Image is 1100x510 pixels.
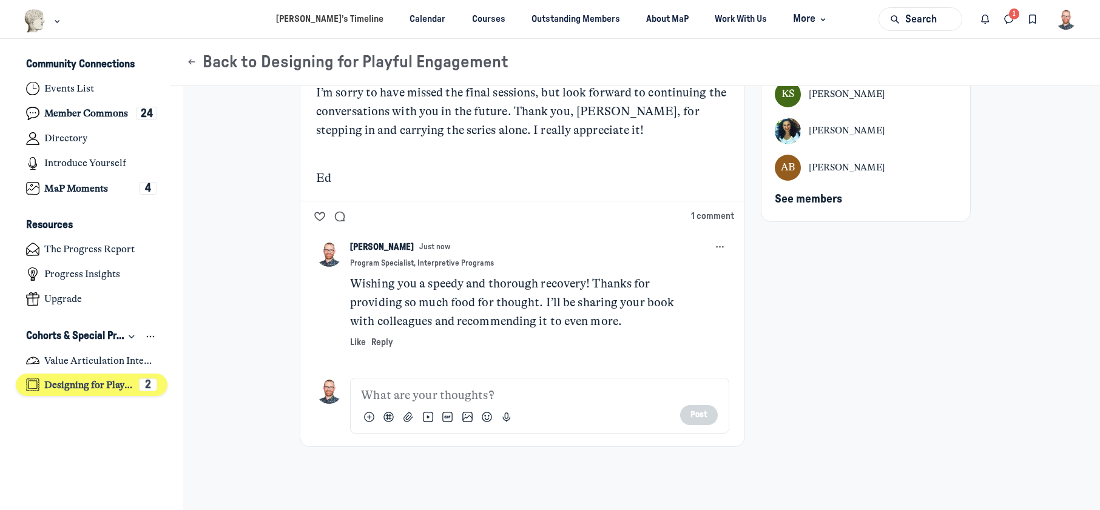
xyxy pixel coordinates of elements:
div: Collapse space [125,330,138,343]
button: Like the Back at it post [311,208,328,225]
button: ResourcesCollapse space [16,215,168,236]
button: Open slash commands menu [361,409,377,425]
h4: Events List [44,82,94,95]
h4: Value Articulation Intensive (Cultural Leadership Lab) [44,355,157,367]
button: See members [775,193,842,207]
a: Events List [16,78,168,100]
div: 2 [139,378,157,392]
span: Program Specialist, Interpretive Programs [350,258,494,269]
button: Notifications [974,7,997,31]
a: Just now [419,242,450,252]
span: Reply [371,338,393,347]
a: View user profile [350,241,414,254]
button: Attach video [420,409,436,425]
a: Outstanding Members [521,8,630,30]
button: Comment actions [710,238,729,257]
a: View user profile [316,241,342,267]
a: MaP Moments4 [16,177,168,200]
button: Direct messages [997,7,1021,31]
span: More [793,11,829,27]
button: Search [879,7,962,31]
button: Post [680,405,718,425]
a: Designing for Playful Engagement2 [16,374,168,396]
button: Attach files [400,409,416,425]
button: Comment on Back at it [331,208,348,225]
img: Museums as Progress logo [24,9,46,33]
button: Add emoji [479,409,495,425]
div: KS [775,81,801,107]
button: Record voice message [499,409,515,425]
button: User menu options [1056,8,1077,30]
button: Cohorts & Special ProjectsCollapse space [16,326,168,347]
button: Reply [371,334,393,351]
span: Like [350,338,366,347]
a: About MaP [636,8,700,30]
div: [PERSON_NAME] [809,161,885,175]
a: View Anne Baycroft profile [775,155,957,181]
button: Community ConnectionsCollapse space [16,55,168,75]
span: See members [775,193,842,205]
button: Museums as Progress logo [24,8,63,34]
a: View Kezia Simister profile [775,81,957,107]
h4: Directory [44,132,87,144]
h3: Cohorts & Special Projects [26,330,125,343]
p: Ed [316,169,729,188]
p: I’m sorry to have missed the final sessions, but look forward to continuing the conversations wit... [316,84,729,139]
div: 4 [139,182,157,195]
h4: The Progress Report [44,243,135,255]
button: Add GIF [440,409,456,425]
a: View Alexandra Pafilis profile [775,118,957,144]
a: The Progress Report [16,238,168,261]
h4: Introduce Yourself [44,157,126,169]
a: Upgrade [16,288,168,310]
a: Directory [16,127,168,150]
button: 1 comment [691,210,734,223]
a: Progress Insights [16,263,168,286]
h3: Community Connections [26,58,135,71]
div: [PERSON_NAME] [809,88,885,101]
button: Add image [459,409,475,425]
a: Introduce Yourself [16,152,168,175]
a: Value Articulation Intensive (Cultural Leadership Lab) [16,349,168,372]
button: Like [350,334,366,351]
button: Back to Designing for Playful Engagement [186,52,508,73]
h4: MaP Moments [44,183,108,195]
h4: Designing for Playful Engagement [44,379,133,391]
a: Work With Us [704,8,778,30]
button: View space group options [144,330,158,343]
button: More [783,8,834,30]
h4: Member Commons [44,107,128,119]
a: Member Commons24 [16,102,168,125]
h4: Upgrade [44,293,82,305]
a: [PERSON_NAME]’s Timeline [266,8,394,30]
a: Calendar [399,8,456,30]
a: Courses [461,8,516,30]
div: [PERSON_NAME] [809,124,885,138]
h4: Progress Insights [44,268,120,280]
button: Link to a post, event, lesson, or space [381,409,397,425]
div: AB [775,155,801,181]
p: Wishing you a speedy and thorough recovery! Thanks for providing so much food for thought. I’ll b... [350,275,700,330]
header: Page Header [170,39,1100,86]
button: Program Specialist, Interpretive Programs [350,258,499,269]
button: Bookmarks [1021,7,1044,31]
h3: Resources [26,219,73,232]
div: 24 [136,107,157,120]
